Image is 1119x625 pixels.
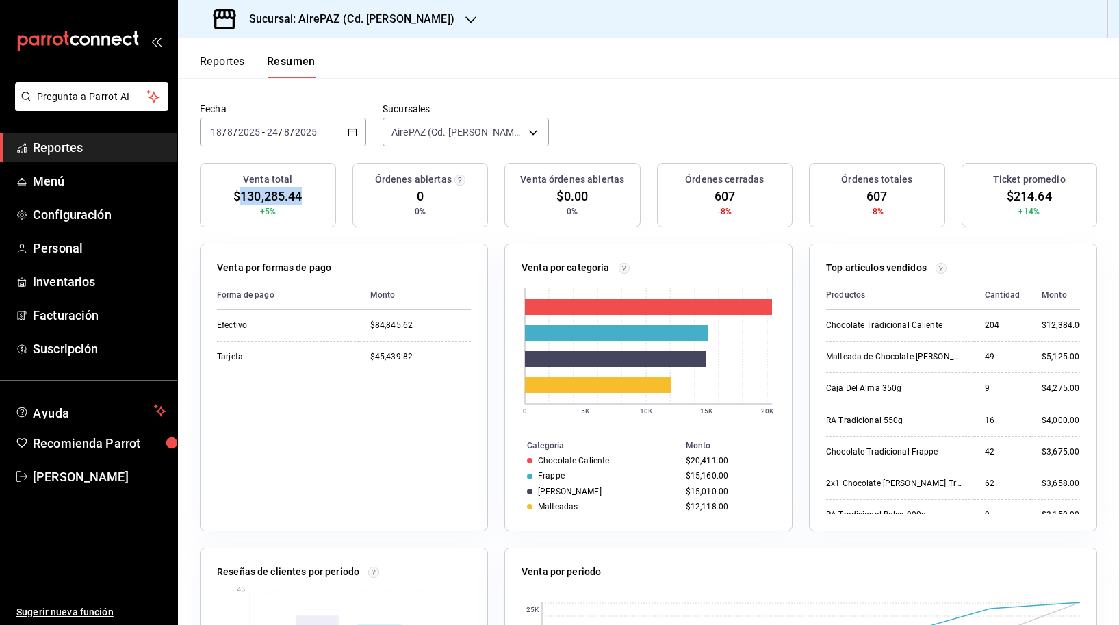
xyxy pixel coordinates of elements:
th: Monto [359,281,471,310]
a: Pregunta a Parrot AI [10,99,168,114]
span: 607 [715,187,735,205]
span: -8% [870,205,884,218]
label: Sucursales [383,104,549,114]
th: Monto [1031,281,1084,310]
span: 0% [567,205,578,218]
th: Categoría [505,438,680,453]
div: Malteada de Chocolate [PERSON_NAME] [826,351,963,363]
h3: Órdenes totales [841,173,912,187]
div: 2x1 Chocolate [PERSON_NAME] Trad. [826,478,963,489]
div: Frappe [538,471,565,481]
h3: Venta órdenes abiertas [520,173,624,187]
div: [PERSON_NAME] [538,487,602,496]
text: 25K [526,606,539,613]
span: AirePAZ (Cd. [PERSON_NAME]) [391,125,524,139]
span: $0.00 [556,187,588,205]
span: 607 [866,187,887,205]
input: -- [266,127,279,138]
label: Fecha [200,104,366,114]
th: Monto [680,438,792,453]
div: $12,118.00 [686,502,770,511]
button: Resumen [267,55,316,78]
div: $15,160.00 [686,471,770,481]
span: +14% [1018,205,1040,218]
div: $4,275.00 [1042,383,1084,394]
div: Caja Del Alma 350g [826,383,963,394]
div: $45,439.82 [370,351,471,363]
div: Tarjeta [217,351,348,363]
div: $4,000.00 [1042,415,1084,426]
div: $5,125.00 [1042,351,1084,363]
h3: Sucursal: AirePAZ (Cd. [PERSON_NAME]) [238,11,454,27]
div: 204 [985,320,1020,331]
span: / [233,127,237,138]
span: Ayuda [33,403,149,419]
text: 5K [581,407,590,415]
p: Venta por formas de pago [217,261,331,275]
h3: Órdenes cerradas [685,173,764,187]
div: 9 [985,509,1020,521]
input: -- [210,127,222,138]
div: $15,010.00 [686,487,770,496]
input: -- [227,127,233,138]
span: Menú [33,172,166,190]
div: 16 [985,415,1020,426]
text: 20K [761,407,774,415]
text: 0 [523,407,527,415]
span: Reportes [33,138,166,157]
div: $12,384.00 [1042,320,1084,331]
span: Personal [33,239,166,257]
button: Pregunta a Parrot AI [15,82,168,111]
div: $3,150.00 [1042,509,1084,521]
div: Chocolate Tradicional Frappe [826,446,963,458]
p: Venta por categoría [522,261,610,275]
div: navigation tabs [200,55,316,78]
div: Chocolate Caliente [538,456,609,465]
span: / [279,127,283,138]
text: 10K [640,407,653,415]
th: Cantidad [974,281,1031,310]
span: Pregunta a Parrot AI [37,90,147,104]
h3: Venta total [243,173,292,187]
span: Recomienda Parrot [33,434,166,452]
span: -8% [718,205,732,218]
div: Chocolate Tradicional Caliente [826,320,963,331]
h3: Órdenes abiertas [375,173,452,187]
div: 62 [985,478,1020,489]
div: $20,411.00 [686,456,770,465]
div: 42 [985,446,1020,458]
div: 9 [985,383,1020,394]
div: $84,845.62 [370,320,471,331]
button: open_drawer_menu [151,36,162,47]
span: $130,285.44 [233,187,302,205]
div: Malteadas [538,502,578,511]
span: Inventarios [33,272,166,291]
div: RA Tradicional 550g [826,415,963,426]
span: [PERSON_NAME] [33,468,166,486]
span: Facturación [33,306,166,324]
span: 0% [415,205,426,218]
span: +5% [260,205,276,218]
input: ---- [294,127,318,138]
span: / [290,127,294,138]
th: Productos [826,281,974,310]
text: 15K [700,407,713,415]
span: / [222,127,227,138]
span: Configuración [33,205,166,224]
input: ---- [237,127,261,138]
input: -- [283,127,290,138]
button: Reportes [200,55,245,78]
div: RA Tradicional Bolsa 900g [826,509,963,521]
span: 0 [417,187,424,205]
h3: Ticket promedio [993,173,1066,187]
span: Suscripción [33,340,166,358]
div: 49 [985,351,1020,363]
th: Forma de pago [217,281,359,310]
div: Efectivo [217,320,348,331]
span: Sugerir nueva función [16,605,166,620]
div: $3,675.00 [1042,446,1084,458]
p: Top artículos vendidos [826,261,927,275]
div: $3,658.00 [1042,478,1084,489]
span: - [262,127,265,138]
p: Venta por periodo [522,565,601,579]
